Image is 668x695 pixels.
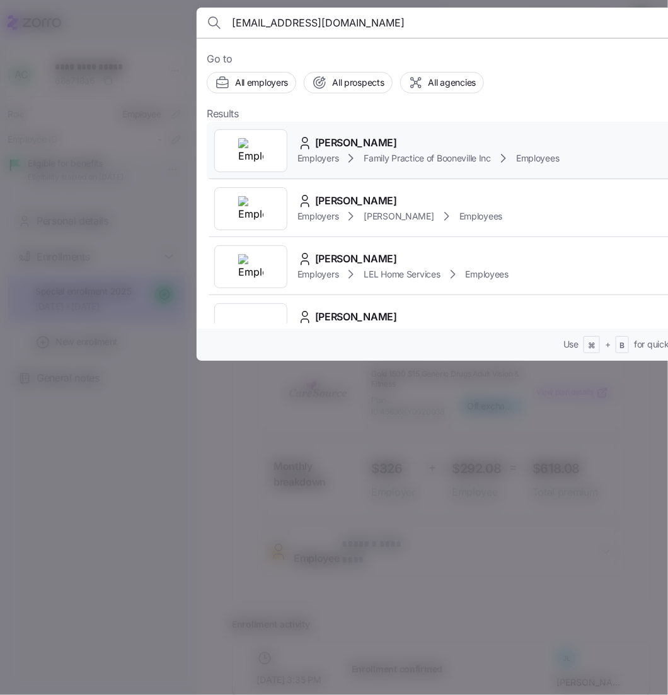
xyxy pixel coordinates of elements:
[297,152,338,165] span: Employers
[297,268,338,281] span: Employers
[207,106,239,122] span: Results
[332,76,384,89] span: All prospects
[235,76,288,89] span: All employers
[297,210,338,223] span: Employers
[207,72,296,93] button: All employers
[304,72,392,93] button: All prospects
[315,135,397,151] span: [PERSON_NAME]
[605,338,611,351] span: +
[315,309,397,325] span: [PERSON_NAME]
[620,341,625,351] span: B
[315,251,397,267] span: [PERSON_NAME]
[364,210,434,223] span: [PERSON_NAME]
[588,341,596,351] span: ⌘
[238,196,263,221] img: Employer logo
[315,193,397,209] span: [PERSON_NAME]
[516,152,559,165] span: Employees
[400,72,485,93] button: All agencies
[238,138,263,163] img: Employer logo
[459,210,502,223] span: Employees
[364,268,440,281] span: LEL Home Services
[429,76,476,89] span: All agencies
[466,268,509,281] span: Employees
[563,338,579,351] span: Use
[238,254,263,279] img: Employer logo
[238,312,263,337] img: Employer logo
[364,152,491,165] span: Family Practice of Booneville Inc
